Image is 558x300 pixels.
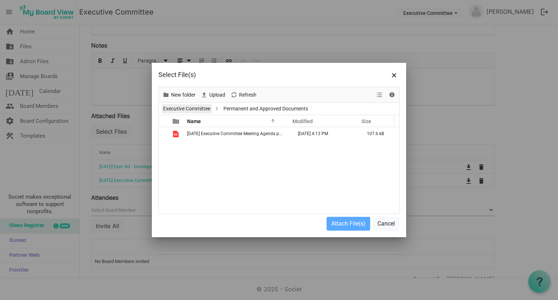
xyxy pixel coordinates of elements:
span: Modified [292,118,313,124]
span: Upload [209,90,226,100]
div: Refresh [228,87,259,102]
span: Name [187,118,201,124]
a: Executive Committee [162,104,212,113]
button: New folder [161,90,197,100]
button: Cancel [373,217,400,231]
span: Permanent and Approved Documents [222,104,310,113]
td: is template cell column header type [168,127,185,140]
td: 107.6 kB is template cell column header Size [359,127,399,140]
div: Details [386,87,398,102]
button: View dropdownbutton [375,90,384,100]
span: [DATE] Executive Committee Meeting Agenda.pdf [187,131,283,136]
div: Upload [198,87,228,102]
span: Size [361,118,371,124]
div: New folder [160,87,198,102]
button: Upload [199,90,227,100]
button: Attach File(s) [327,217,370,231]
td: October 2025 Executive Committee Meeting Agenda.pdf is template cell column header Name [185,127,290,140]
td: checkbox [159,127,168,140]
div: Select File(s) [158,69,351,80]
div: View [373,87,386,102]
td: October 10, 2025 4:13 PM column header Modified [290,127,359,140]
button: Close [389,69,400,80]
button: Details [387,90,397,100]
span: Refresh [238,90,257,100]
span: New folder [170,90,196,100]
button: Refresh [229,90,258,100]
